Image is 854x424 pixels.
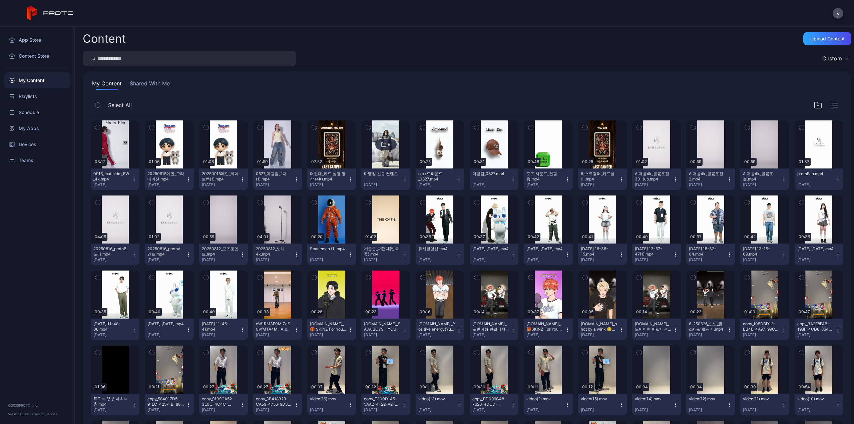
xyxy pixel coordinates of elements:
div: [DATE] [472,407,510,413]
div: [DATE] [472,182,510,187]
div: [DATE] [147,332,185,338]
button: 20250816_protoB노래.mp4[DATE] [91,244,139,265]
div: video(11).mov [743,396,780,402]
div: [DATE] [581,257,619,263]
button: [DATE] 13-16-09.mp4[DATE] [740,244,789,265]
div: 20250812_노래4k.mp4 [256,246,293,257]
div: Content [83,33,126,44]
button: copy_3B418329-CA59-4756-9D30-7BFAD682DEB4.mov[DATE] [253,394,302,415]
button: 20250915메인_화이트백(1).mp4[DATE] [199,168,248,190]
div: [DATE] [256,182,294,187]
button: [DOMAIN_NAME]_Positive energy(Yull ver.)🕺✨ #skinz #스킨즈 #Yull #율 #shorts_1080p.mp4[DATE] [416,319,464,340]
button: [DOMAIN_NAME]_도빈이형 반팔티셔츠 입은 기념👕🔥 #skinz #[PERSON_NAME] #[PERSON_NAME] #challenge #shorts_1080p(1)... [470,319,518,340]
div: 마뗑킴_0827.mp4 [472,171,509,176]
button: oic+드파운드_0827.mp4[DATE] [416,168,464,190]
div: [DATE] [797,407,835,413]
div: 9 [388,141,391,147]
div: 2025-07-26 13-16-09.mp4 [743,246,780,257]
div: video(15).mov [581,396,617,402]
button: 0916_matinkim_FW_4k.mp4[DATE] [91,168,139,190]
div: [DATE] [310,257,348,263]
button: A 더빙4k_볼륨조절.mp4[DATE] [740,168,789,190]
div: video(12).mov [689,396,726,402]
div: copy_F300D1A5-5AA2-4F22-A2F0-CE756979E114.mov [364,396,401,407]
button: [DOMAIN_NAME]_도빈이형 반팔티셔츠 입은 기념👕🔥 #skinz #[PERSON_NAME] #[PERSON_NAME] #challenge #shorts_1080p.mp... [632,319,681,340]
a: My Apps [4,120,70,136]
div: 20250915메인_그라데이션.mp4 [147,171,184,182]
div: [DATE] [310,332,348,338]
div: [DATE] [256,407,294,413]
button: A 더빙4k_볼륨조절2.mp4[DATE] [686,168,735,190]
div: Upload Content [810,36,845,41]
div: [DATE] [202,407,240,413]
div: [DATE] [418,332,456,338]
div: Spaceman (1).mp4 [310,246,347,252]
div: 20250915메인_화이트백(1).mp4 [202,171,239,182]
div: [DATE] [689,332,727,338]
div: video(14).mov [635,396,672,402]
div: [DATE] [797,257,835,263]
div: [DATE] [581,332,619,338]
a: Terms Of Service [30,412,58,416]
button: video(14).mov[DATE] [632,394,681,415]
div: [DATE] [689,407,727,413]
button: [DATE] [DATE].mp4[DATE] [795,244,843,265]
div: [DATE] [526,257,564,263]
div: 2025-07-26 15-32-04.mp4 [689,246,726,257]
button: copy_105DBD12-BB4E-4A97-99C0-013FC80F8FFD.mov[DATE] [740,319,789,340]
button: video(13).mov[DATE] [416,394,464,415]
div: 20250816_protoA멘트.mp4 [147,246,184,257]
button: [DATE] 11-46-41.mp4[DATE] [199,319,248,340]
div: [DATE] [202,332,240,338]
div: cW1RM3E0MlZaS0VfMTA4MHA_out.mp4 [256,321,293,332]
div: [DATE] [147,407,185,413]
button: 유재필영상.mp4[DATE] [416,244,464,265]
div: video(13).mov [418,396,455,402]
div: 6. 250626_도빈_율 소다팝 챌린지.mp4 [689,321,726,332]
button: A 더빙4k_볼륨조절30퍼up.mp4[DATE] [632,168,681,190]
div: A 더빙4k_볼륨조절30퍼up.mp4 [635,171,672,182]
button: [DATE] [DATE].mp4[DATE] [524,244,572,265]
a: App Store [4,32,70,48]
div: oic+드파운드_0827.mp4 [418,171,455,182]
button: 마뗑킴 신규 컨텐츠[DATE] [361,168,410,190]
a: Devices [4,136,70,152]
button: 포즈 사운드_컨펌용.mp4[DATE] [524,168,572,190]
div: [DATE] [743,332,781,338]
button: 20250812_포즈및멘트.mp4[DATE] [199,244,248,265]
button: 20250915메인_그라데이션.mp4[DATE] [145,168,193,190]
div: [DATE] [147,182,185,187]
button: copy_584017D5-91EC-4257-BF88-DC37E775E34A.mov[DATE] [145,394,193,415]
div: 더현대_카드 설명 영상 (4K).mp4 [310,171,347,182]
div: [DATE] [364,182,402,187]
div: [DATE] [310,182,348,187]
div: 2025-07-27 11-27-32.mp4 [472,246,509,252]
div: copy_3A2E8FAB-198F-4CD8-864A-D0EB3B120459.mov [797,321,834,332]
button: 20250812_노래4k.mp4[DATE] [253,244,302,265]
div: [DATE] [472,332,510,338]
div: © 2025 PROTO, Inc. [8,403,66,408]
button: Shared With Me [128,79,171,90]
button: copy_BD096C48-7626-4DCD-A01B-EBA78BDFCD21.mov[DATE] [470,394,518,415]
div: [DATE] [689,182,727,187]
div: [DATE] [256,257,294,263]
div: [DATE] [581,407,619,413]
button: video(16).mov[DATE] [307,394,356,415]
div: [DATE] [797,182,835,187]
div: [DATE] [202,182,240,187]
div: My Content [4,72,70,88]
div: SSYouTube.online_도빈이형 반팔티셔츠 입은 기념👕🔥 #skinz #dovin #yull #challenge #shorts_1080p(1).mp4 [472,321,509,332]
button: [DATE] 13-57-47(1).mp4[DATE] [632,244,681,265]
div: protoFan.mp4 [797,171,834,176]
div: [DATE] [256,332,294,338]
div: [DATE] [418,407,456,413]
button: copy_F300D1A5-5AA2-4F22-A2F0-CE756979E114.mov[DATE] [361,394,410,415]
div: 2025-07-26 13-57-47(1).mp4 [635,246,672,257]
button: 20250816_protoA멘트.mp4[DATE] [145,244,193,265]
div: [DATE] [526,332,564,338]
div: video(10).mov [797,396,834,402]
button: y [833,8,843,19]
div: [DATE] [689,257,727,263]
